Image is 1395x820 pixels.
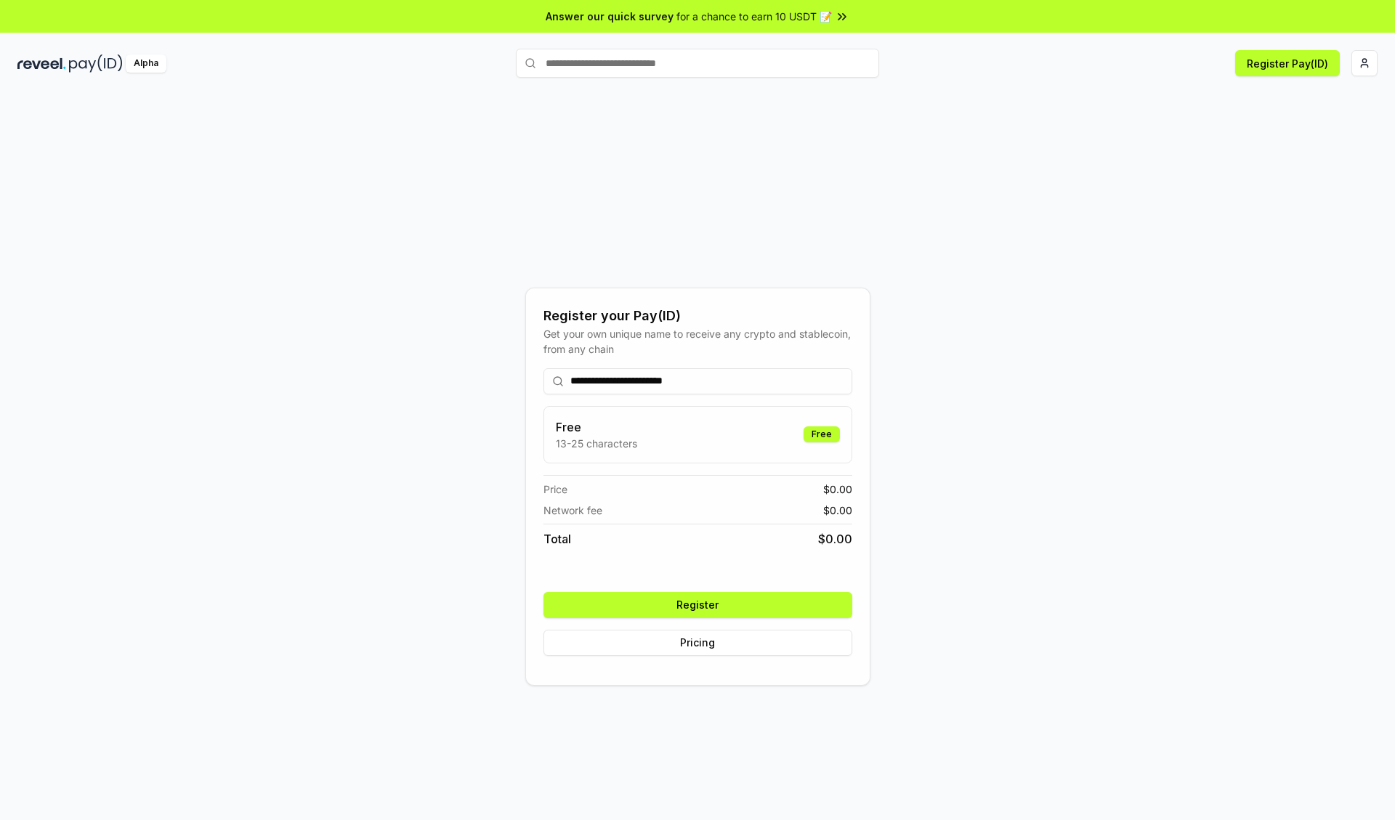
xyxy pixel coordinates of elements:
[543,482,567,497] span: Price
[823,503,852,518] span: $ 0.00
[546,9,674,24] span: Answer our quick survey
[69,54,123,73] img: pay_id
[543,326,852,357] div: Get your own unique name to receive any crypto and stablecoin, from any chain
[543,503,602,518] span: Network fee
[1235,50,1340,76] button: Register Pay(ID)
[823,482,852,497] span: $ 0.00
[543,592,852,618] button: Register
[804,426,840,442] div: Free
[543,306,852,326] div: Register your Pay(ID)
[556,436,637,451] p: 13-25 characters
[543,630,852,656] button: Pricing
[126,54,166,73] div: Alpha
[818,530,852,548] span: $ 0.00
[17,54,66,73] img: reveel_dark
[556,418,637,436] h3: Free
[543,530,571,548] span: Total
[676,9,832,24] span: for a chance to earn 10 USDT 📝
